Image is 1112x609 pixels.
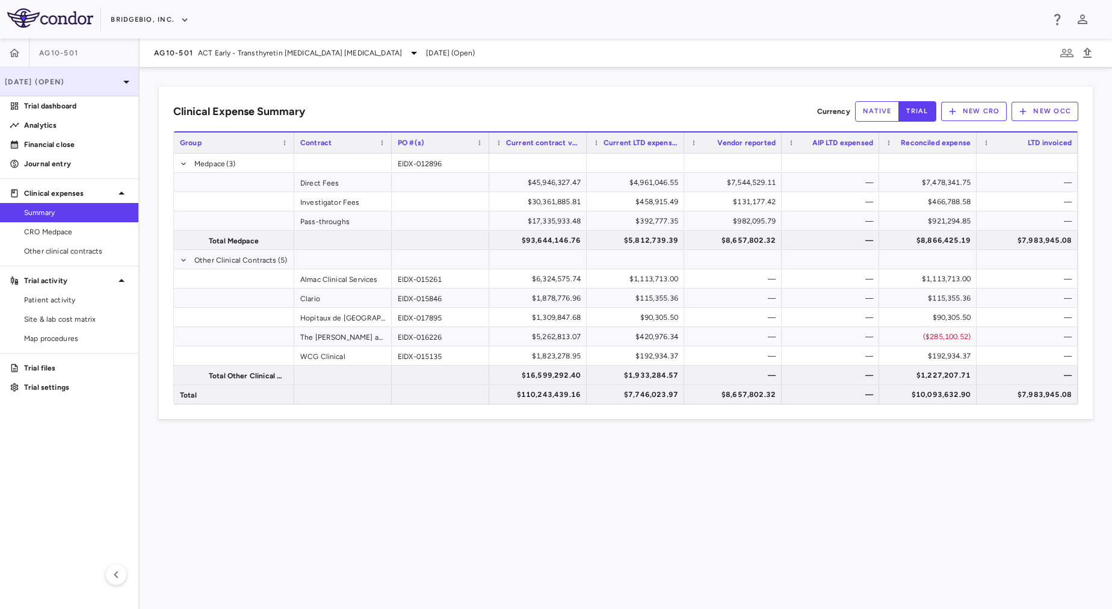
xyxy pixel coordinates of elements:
div: — [987,173,1072,192]
div: $1,933,284.57 [598,366,678,385]
div: — [792,231,873,250]
div: $5,262,813.07 [500,327,581,346]
div: $8,657,802.32 [695,231,776,250]
div: — [792,211,873,231]
span: Group [180,139,202,147]
span: AIP LTD expensed [812,139,873,147]
span: AG10-501 [39,48,78,58]
div: — [987,192,1072,211]
div: $1,227,207.71 [890,366,971,385]
div: Almac Clinical Services [294,269,392,288]
div: Direct Fees [294,173,392,192]
div: Investigator Fees [294,192,392,211]
span: Reconciled expense [901,139,971,147]
span: Patient activity [24,295,129,305]
div: $392,777.35 [598,211,678,231]
button: BridgeBio, Inc. [111,10,189,30]
div: — [695,366,776,385]
span: PO #(s) [398,139,424,147]
img: logo-full-SnFGN8VE.png [7,8,93,28]
div: — [792,289,873,308]
div: EIDX-017895 [392,308,489,326]
div: EIDX-015846 [392,289,489,307]
span: Summary [24,207,129,218]
div: $192,934.37 [598,346,678,366]
div: EIDX-016226 [392,327,489,346]
h6: Clinical Expense Summary [173,104,305,120]
span: Total Other Clinical Contracts [209,366,287,386]
div: $1,113,713.00 [598,269,678,289]
div: $1,113,713.00 [890,269,971,289]
p: Journal entry [24,158,129,169]
div: — [987,269,1072,289]
div: — [987,366,1072,385]
p: Trial activity [24,275,114,286]
p: Currency [817,106,850,117]
div: — [695,269,776,289]
div: $192,934.37 [890,346,971,366]
span: Map procedures [24,333,129,344]
div: ($285,100.52) [890,327,971,346]
div: $466,788.58 [890,192,971,211]
div: $921,294.85 [890,211,971,231]
span: Total [180,386,197,405]
span: [DATE] (Open) [426,48,475,58]
div: $8,866,425.19 [890,231,971,250]
div: $6,324,575.74 [500,269,581,289]
div: — [695,289,776,308]
div: $93,644,146.76 [500,231,581,250]
div: $7,983,945.08 [987,231,1072,250]
span: Contract [300,139,332,147]
div: — [695,346,776,366]
div: Pass-throughs [294,211,392,230]
span: Current LTD expensed [604,139,678,147]
span: Other clinical contracts [24,246,129,257]
div: — [792,327,873,346]
div: $17,335,933.48 [500,211,581,231]
p: Analytics [24,120,129,131]
div: $7,478,341.75 [890,173,971,192]
div: $16,599,292.40 [500,366,581,385]
p: Financial close [24,139,129,150]
span: Medpace [194,154,225,173]
span: ACT Early - Transthyretin [MEDICAL_DATA] [MEDICAL_DATA] [198,48,402,58]
div: $7,544,529.11 [695,173,776,192]
div: $45,946,327.47 [500,173,581,192]
div: — [987,211,1072,231]
div: — [792,173,873,192]
button: native [855,101,900,122]
div: — [792,366,873,385]
div: The [PERSON_NAME] and Women’s Hospital, Inc. [294,327,392,346]
div: $982,095.79 [695,211,776,231]
div: $115,355.36 [890,289,971,308]
div: WCG Clinical [294,346,392,365]
div: — [792,192,873,211]
div: Hopitaux de [GEOGRAPHIC_DATA] [294,308,392,326]
div: — [792,269,873,289]
div: $131,177.42 [695,192,776,211]
div: EIDX-012896 [392,154,489,172]
button: trial [898,101,936,122]
div: EIDX-015261 [392,269,489,288]
p: Trial dashboard [24,101,129,111]
div: $420,976.34 [598,327,678,346]
div: — [695,327,776,346]
p: Trial settings [24,382,129,393]
span: LTD invoiced [1028,139,1072,147]
div: — [792,385,873,404]
div: $458,915.49 [598,192,678,211]
span: Total Medpace [209,231,259,251]
span: (5) [278,251,287,270]
div: $1,823,278.95 [500,346,581,366]
span: (3) [226,154,235,173]
div: $5,812,739.39 [598,231,678,250]
div: $115,355.36 [598,289,678,308]
span: Other Clinical Contracts [194,251,277,270]
div: $1,309,847.68 [500,308,581,327]
div: — [987,289,1072,308]
div: $7,983,945.08 [987,385,1072,404]
p: [DATE] (Open) [5,77,119,87]
div: — [792,346,873,366]
div: — [792,308,873,327]
div: — [987,327,1072,346]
